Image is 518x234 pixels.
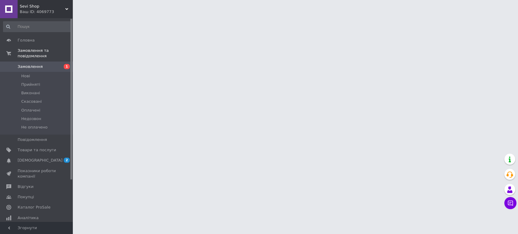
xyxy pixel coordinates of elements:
span: Замовлення [18,64,43,69]
span: Товари та послуги [18,147,56,153]
span: Недозвон [21,116,41,122]
span: Нові [21,73,30,79]
span: Відгуки [18,184,33,189]
span: Покупці [18,194,34,200]
span: Головна [18,38,35,43]
span: Виконані [21,90,40,96]
span: Оплачені [21,108,40,113]
input: Пошук [3,21,71,32]
span: Аналітика [18,215,39,221]
span: Замовлення та повідомлення [18,48,73,59]
div: Ваш ID: 4069773 [20,9,73,15]
span: Показники роботи компанії [18,168,56,179]
span: Не оплачено [21,125,48,130]
span: 1 [64,64,70,69]
span: [DEMOGRAPHIC_DATA] [18,158,63,163]
button: Чат з покупцем [504,197,516,209]
span: Каталог ProSale [18,205,50,210]
span: 2 [64,158,70,163]
span: Sevi Shop [20,4,65,9]
span: Скасовані [21,99,42,104]
span: Прийняті [21,82,40,87]
span: Повідомлення [18,137,47,142]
